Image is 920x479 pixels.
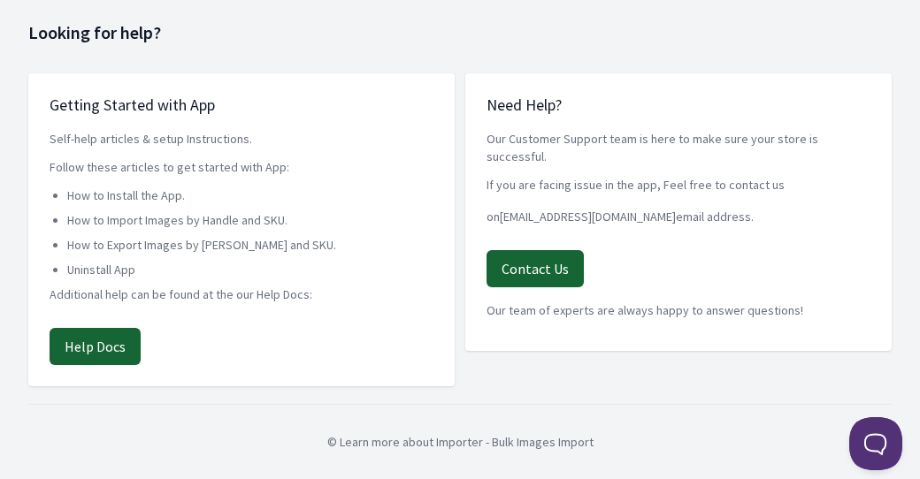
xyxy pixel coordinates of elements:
h1: Looking for help? [28,20,892,45]
a: Importer - Bulk Images Import [436,434,594,450]
p: Our team of experts are always happy to answer questions! [487,291,870,330]
a: [EMAIL_ADDRESS][DOMAIN_NAME] [500,209,676,224]
p: Our Customer Support team is here to make sure your store is successful. [487,119,870,172]
h3: Getting Started with App [50,95,433,116]
li: How to Export Images by [PERSON_NAME] and SKU. [67,236,433,254]
li: How to Import Images by Handle and SKU. [67,211,433,229]
p: Self-help articles & setup Instructions. [50,119,433,155]
span: © Learn more about [327,434,433,450]
p: Additional help can be found at the our Help Docs: [50,285,433,314]
p: Follow these articles to get started with App: [50,158,433,186]
a: Contact Us [487,250,584,287]
p: If you are facing issue in the app, Feel free to contact us [487,176,870,204]
iframe: Toggle Customer Support [849,417,902,470]
li: Uninstall App [67,261,433,278]
p: on email address. [487,208,870,236]
h3: Need Help? [487,95,870,116]
a: Help Docs [50,328,141,365]
li: How to Install the App. [67,186,433,204]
